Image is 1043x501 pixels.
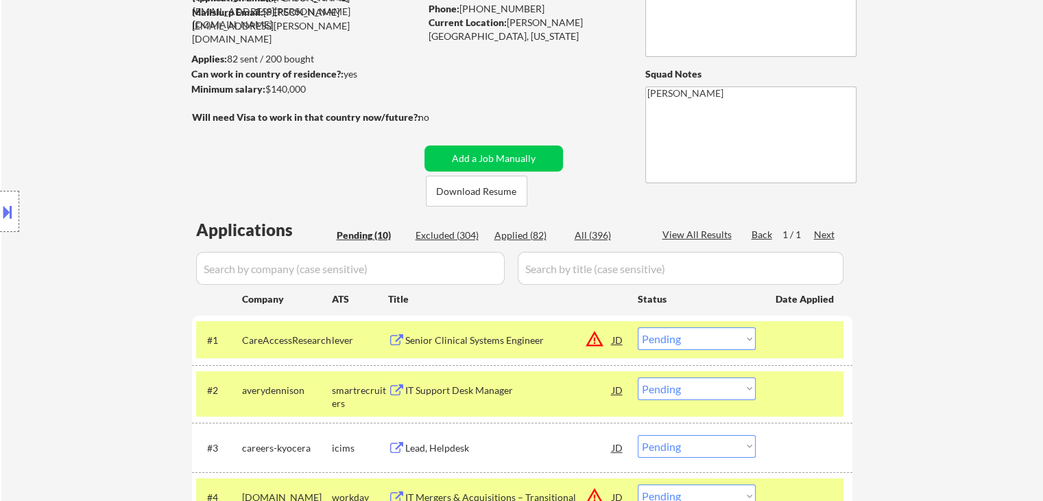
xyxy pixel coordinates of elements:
div: Squad Notes [645,67,856,81]
div: JD [611,377,625,402]
div: Applications [196,222,332,238]
div: #2 [207,384,231,397]
div: #3 [207,441,231,455]
div: JD [611,435,625,460]
div: smartrecruiters [332,384,388,410]
div: 1 / 1 [782,228,814,242]
div: All (396) [575,229,643,242]
div: Title [388,292,625,306]
div: ATS [332,292,388,306]
div: [PERSON_NAME][EMAIL_ADDRESS][PERSON_NAME][DOMAIN_NAME] [192,5,420,46]
div: careers-kyocera [242,441,332,455]
div: Senior Clinical Systems Engineer [405,334,612,347]
input: Search by title (case sensitive) [518,252,843,285]
div: averydennison [242,384,332,397]
div: [PHONE_NUMBER] [429,2,623,16]
div: 82 sent / 200 bought [191,52,420,66]
strong: Can work in country of residence?: [191,68,344,80]
div: Company [242,292,332,306]
strong: Current Location: [429,16,507,28]
div: #1 [207,334,231,347]
strong: Applies: [191,53,227,65]
div: JD [611,327,625,352]
div: Status [638,286,756,311]
strong: Will need Visa to work in that country now/future?: [192,111,420,123]
strong: Mailslurp Email: [192,6,263,18]
div: no [418,110,457,124]
button: Download Resume [426,176,527,207]
div: Pending (10) [337,229,405,242]
div: Applied (82) [494,229,563,242]
div: lever [332,334,388,347]
strong: Minimum salary: [191,83,265,95]
div: Excluded (304) [416,229,484,242]
button: warning_amber [585,329,604,349]
div: [PERSON_NAME][GEOGRAPHIC_DATA], [US_STATE] [429,16,623,43]
div: $140,000 [191,82,420,96]
strong: Phone: [429,3,459,14]
div: yes [191,67,416,81]
div: Date Applied [776,292,836,306]
button: Add a Job Manually [424,145,563,172]
div: CareAccessResearch [242,334,332,347]
div: Back [752,228,774,242]
div: Lead, Helpdesk [405,441,612,455]
div: View All Results [662,228,736,242]
div: icims [332,441,388,455]
input: Search by company (case sensitive) [196,252,505,285]
div: IT Support Desk Manager [405,384,612,397]
div: Next [814,228,836,242]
